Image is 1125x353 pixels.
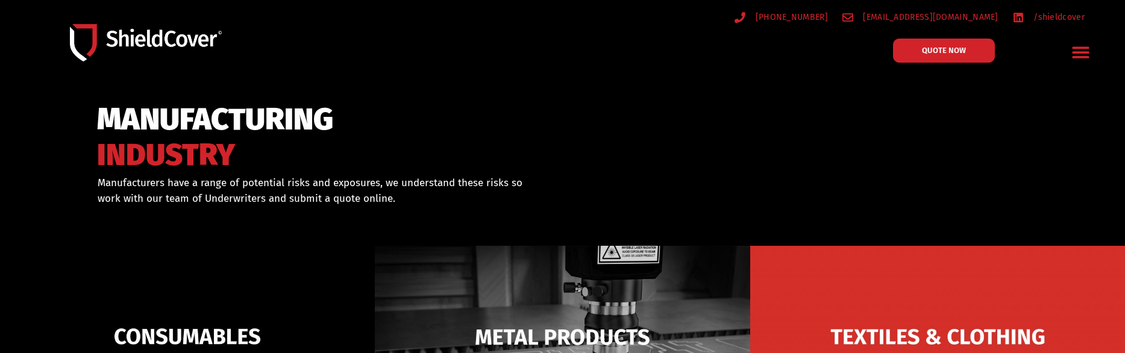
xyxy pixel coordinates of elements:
[97,107,333,132] span: MANUFACTURING
[753,10,828,25] span: [PHONE_NUMBER]
[1067,38,1095,66] div: Menu Toggle
[1030,10,1085,25] span: /shieldcover
[860,10,998,25] span: [EMAIL_ADDRESS][DOMAIN_NAME]
[842,10,998,25] a: [EMAIL_ADDRESS][DOMAIN_NAME]
[70,24,222,61] img: Shield-Cover-Underwriting-Australia-logo-full
[922,46,966,54] span: QUOTE NOW
[735,10,828,25] a: [PHONE_NUMBER]
[1013,10,1085,25] a: /shieldcover
[893,39,995,63] a: QUOTE NOW
[98,175,547,206] p: Manufacturers have a range of potential risks and exposures, we understand these risks so work wi...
